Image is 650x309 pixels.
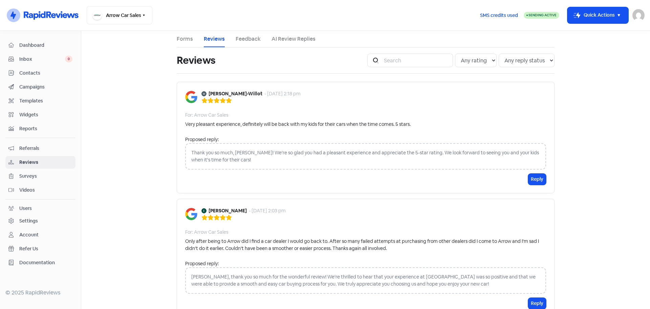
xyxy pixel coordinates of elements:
[19,56,65,63] span: Inbox
[65,56,72,62] span: 0
[19,42,72,49] span: Dashboard
[19,245,72,252] span: Refer Us
[185,229,228,236] div: For: Arrow Car Sales
[5,142,75,155] a: Referrals
[19,159,72,166] span: Reviews
[201,208,207,213] img: Avatar
[5,122,75,135] a: Reports
[19,205,32,212] div: Users
[19,217,38,225] div: Settings
[19,173,72,180] span: Surveys
[264,90,301,97] div: - [DATE] 2:18 pm
[528,174,546,185] button: Reply
[5,184,75,196] a: Videos
[204,35,225,43] a: Reviews
[185,260,546,267] div: Proposed reply:
[19,83,72,91] span: Campaigns
[249,207,286,214] div: - [DATE] 2:03 pm
[19,70,72,77] span: Contacts
[185,143,546,170] div: Thank you so much, [PERSON_NAME]! We're so glad you had a pleasant experience and appreciate the ...
[19,125,72,132] span: Reports
[5,95,75,107] a: Templates
[177,50,215,71] h1: Reviews
[19,259,72,266] span: Documentation
[177,35,193,43] a: Forms
[272,35,316,43] a: AI Review Replies
[201,91,207,96] img: Avatar
[185,112,228,119] div: For: Arrow Car Sales
[5,170,75,182] a: Surveys
[185,208,197,220] img: Image
[185,91,197,103] img: Image
[5,256,75,269] a: Documentation
[5,109,75,121] a: Widgets
[567,7,628,23] button: Quick Actions
[524,11,559,19] a: Sending Active
[528,13,557,17] span: Sending Active
[5,243,75,255] a: Refer Us
[5,156,75,169] a: Reviews
[5,215,75,227] a: Settings
[528,298,546,309] button: Reply
[5,67,75,79] a: Contacts
[380,54,453,67] input: Search
[19,97,72,104] span: Templates
[185,267,546,294] div: [PERSON_NAME], thank you so much for the wonderful review! We're thrilled to hear that your exper...
[5,229,75,241] a: Account
[5,53,75,65] a: Inbox 0
[474,11,524,18] a: SMS credits used
[5,81,75,93] a: Campaigns
[185,121,411,128] div: Very pleasant experience, definitely will be back with my kids for their cars when the time comes...
[19,111,72,118] span: Widgets
[185,238,546,252] div: Only after being to Arrow did I find a car dealer I would go back to. After so many failed attemp...
[480,12,518,19] span: SMS credits used
[5,39,75,52] a: Dashboard
[87,6,152,24] button: Arrow Car Sales
[622,282,643,302] iframe: chat widget
[19,145,72,152] span: Referrals
[209,207,247,214] b: [PERSON_NAME]
[236,35,261,43] a: Feedback
[19,187,72,194] span: Videos
[185,136,546,143] div: Proposed reply:
[19,231,39,238] div: Account
[5,202,75,215] a: Users
[5,289,75,297] div: © 2025 RapidReviews
[209,90,262,97] b: [PERSON_NAME]-Willot
[632,9,645,21] img: User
